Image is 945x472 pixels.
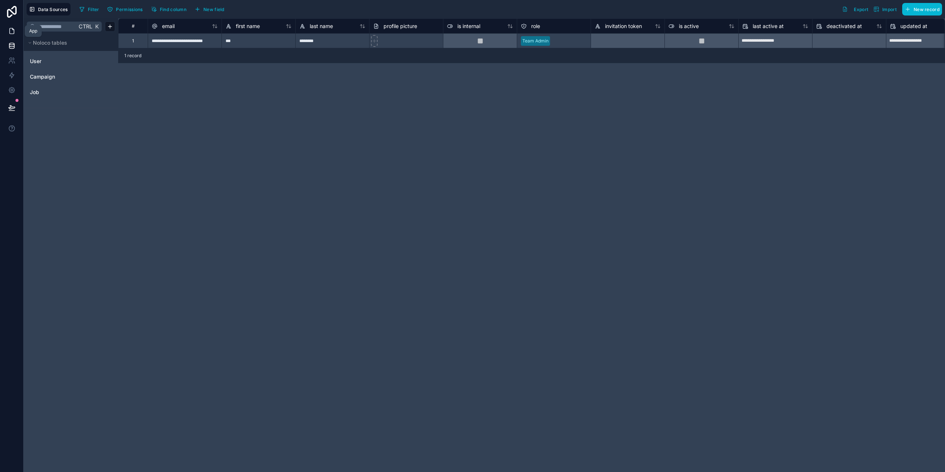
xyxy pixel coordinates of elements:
span: is internal [457,23,480,30]
span: User [30,58,41,65]
span: last active at [753,23,784,30]
span: K [94,24,99,29]
span: invitation token [605,23,642,30]
a: User [30,58,90,65]
span: New field [203,7,224,12]
button: Noloco tables [27,38,111,48]
button: Filter [76,4,102,15]
button: Export [839,3,871,15]
button: New record [902,3,942,15]
span: New record [914,7,939,12]
span: first name [236,23,260,30]
a: Permissions [104,4,148,15]
a: Campaign [30,73,90,80]
span: Data Sources [38,7,68,12]
a: New record [899,3,942,15]
span: role [531,23,540,30]
button: Find column [148,4,189,15]
button: New field [192,4,227,15]
span: deactivated at [827,23,862,30]
span: Noloco tables [33,39,67,46]
div: Job [27,86,115,98]
span: Job [30,89,39,96]
div: # [124,23,142,29]
div: User [27,55,115,67]
div: 1 [132,38,134,44]
span: Find column [160,7,186,12]
button: Permissions [104,4,145,15]
span: is active [679,23,699,30]
span: Campaign [30,73,55,80]
button: Import [871,3,899,15]
div: Team Admin [522,38,549,44]
span: Export [854,7,868,12]
span: Filter [88,7,99,12]
span: Ctrl [78,22,93,31]
span: profile picture [384,23,417,30]
span: email [162,23,175,30]
span: updated at [900,23,927,30]
button: Data Sources [27,3,71,15]
span: 1 record [124,53,141,59]
a: Job [30,89,90,96]
span: last name [310,23,333,30]
div: Campaign [27,71,115,83]
span: Import [882,7,897,12]
span: Permissions [116,7,142,12]
div: App [29,28,37,34]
